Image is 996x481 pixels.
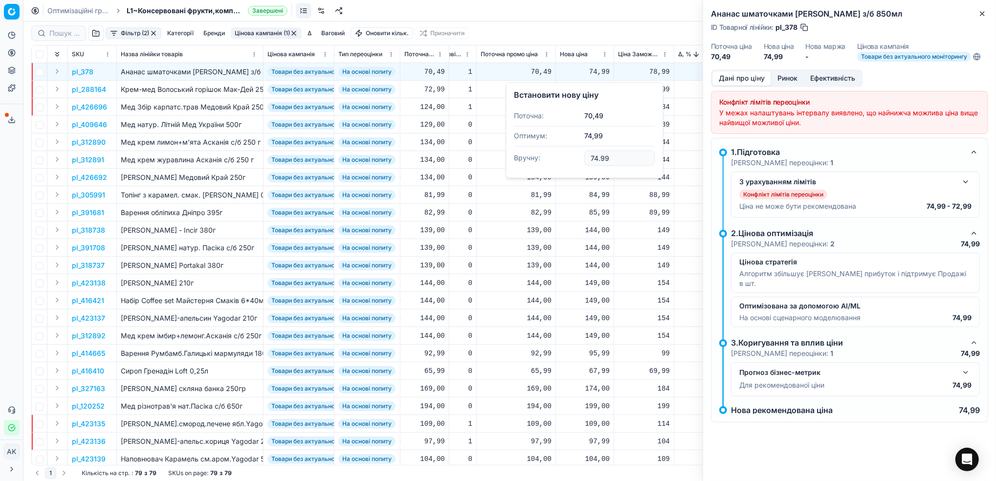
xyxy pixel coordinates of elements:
[351,27,413,39] button: Оновити кільк.
[267,190,381,200] span: Товари без актуального моніторингу
[415,27,469,39] button: Призначити
[121,120,259,130] div: Мед натур. Літній Мед України 500г
[731,158,833,168] p: [PERSON_NAME] переоцінки:
[267,208,381,218] span: Товари без актуального моніторингу
[618,50,660,58] span: Ціна Заможний Округлена
[404,85,445,94] div: 72,99
[51,83,63,95] button: Expand
[481,331,552,341] div: 144,00
[560,243,610,253] div: 144,00
[731,349,833,358] p: [PERSON_NAME] переоцінки:
[806,43,846,50] dt: Нова маржа
[560,208,610,218] div: 85,99
[72,67,93,77] p: pl_378
[481,137,552,147] div: 134,00
[739,177,956,187] div: З урахуванням лімітів
[72,225,105,235] p: pl_318738
[719,97,980,107] div: Конфлікт лімітів переоцінки
[711,24,774,31] span: ID Товарної лінійки :
[338,190,396,200] span: На основі попиту
[121,225,259,235] div: [PERSON_NAME] - Incir 380г
[338,349,396,358] span: На основі попиту
[618,331,670,341] div: 154
[72,313,105,323] p: pl_423137
[806,52,846,62] dd: -
[163,27,198,39] button: Категорії
[267,50,315,58] span: Цінова кампанія
[338,67,396,77] span: На основі попиту
[267,278,381,288] span: Товари без актуального моніторингу
[127,6,288,16] span: L1~Консервовані фрукти,компоти,варення,мед - tier_1Завершені
[51,241,63,253] button: Expand
[72,454,106,464] button: pl_423139
[481,208,552,218] div: 82,99
[267,155,381,165] span: Товари без актуального моніторингу
[4,444,19,459] span: AK
[72,208,104,218] button: pl_391681
[739,301,972,311] p: Оптимізована за допомогою AI/ML
[678,85,719,94] div: 4,11
[51,101,63,112] button: Expand
[804,71,862,86] button: Ефективність
[440,225,472,235] div: 0
[678,155,719,165] div: 3,73
[121,349,259,358] div: Варення Румбамб.Галицькі мармуляди 180мл
[267,243,381,253] span: Товари без актуального моніторингу
[560,225,610,235] div: 144,00
[72,261,105,270] button: pl_318737
[267,85,381,94] span: Товари без актуального моніторингу
[121,243,259,253] div: [PERSON_NAME] натур. Пасіка с/б 250г
[51,417,63,429] button: Expand
[404,313,445,323] div: 144,00
[121,67,259,77] div: Ананас шматочками [PERSON_NAME] з/б 850мл
[739,368,956,377] div: Прогноз бізнес-метрик
[149,469,156,477] strong: 79
[618,67,670,77] div: 78,99
[121,366,259,376] div: Сироп Гренадін Loft 0,25л
[338,85,396,94] span: На основі попиту
[678,137,719,147] div: 3,73
[440,278,472,288] div: 0
[585,111,604,121] button: 70,49
[404,331,445,341] div: 144,00
[481,225,552,235] div: 139,00
[248,6,288,16] span: Завершені
[678,67,719,77] div: 6,38
[719,108,980,128] div: У межах налаштувань інтервалу виявлено, що найнижча можлива ціна вище найвищої можливої ціни.
[678,120,719,130] div: 3,88
[560,349,610,358] div: 95,99
[121,173,259,182] div: [PERSON_NAME] Медовий Край 250г
[72,278,106,288] button: pl_423138
[338,313,396,323] span: На основі попиту
[72,102,107,112] button: pl_426696
[618,313,670,323] div: 154
[739,380,824,390] p: Для рекомендованої ціни
[121,102,259,112] div: Мед Збір карпатс.трав Медовий Край 250г
[440,50,463,58] span: Оповіщення
[481,313,552,323] div: 144,00
[51,224,63,236] button: Expand
[404,173,445,182] div: 134,00
[560,50,588,58] span: Нова ціна
[961,349,980,358] p: 74,99
[404,296,445,306] div: 144,00
[560,261,610,270] div: 144,00
[404,208,445,218] div: 82,99
[338,173,396,182] span: На основі попиту
[691,49,701,59] button: Sorted by Δ, % descending
[72,401,105,411] p: pl_120252
[678,243,719,253] div: 3,60
[51,453,63,464] button: Expand
[440,85,472,94] div: 1
[51,400,63,412] button: Expand
[267,261,381,270] span: Товари без актуального моніторингу
[440,261,472,270] div: 0
[317,27,349,39] button: Ваговий
[404,120,445,130] div: 129,00
[514,126,585,146] dt: Оптимум:
[618,190,670,200] div: 88,99
[72,85,106,94] button: pl_288164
